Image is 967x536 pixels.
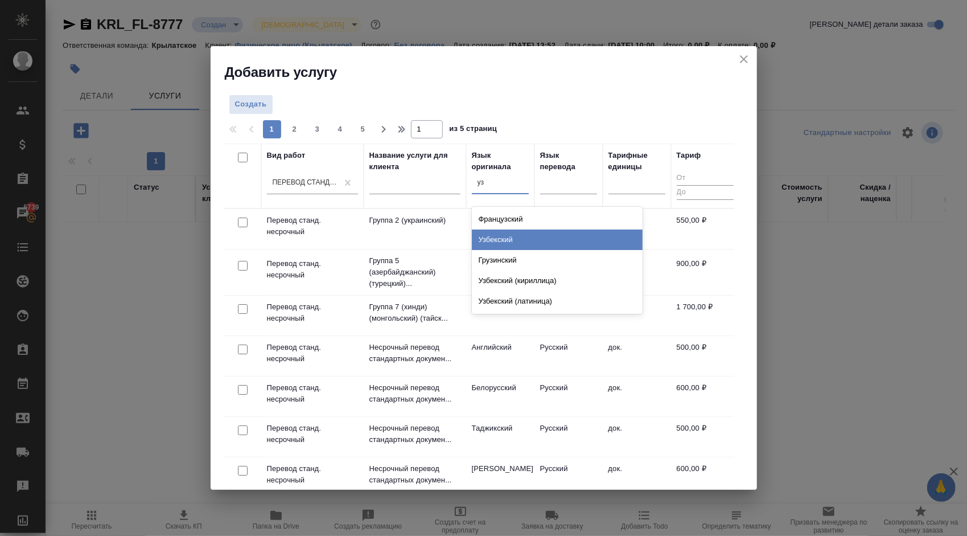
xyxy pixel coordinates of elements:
[534,296,603,335] td: Не указан
[273,178,339,188] div: Перевод станд. несрочный
[466,457,534,497] td: [PERSON_NAME]
[369,215,460,226] p: Группа 2 (украинский)
[671,296,739,335] td: 1 700,00 ₽
[534,457,603,497] td: Русский
[603,377,671,416] td: док.
[677,150,701,161] div: Тариф
[466,377,534,416] td: Белорусский
[369,301,460,324] p: Группа 7 (хинди) (монгольский) (тайск...
[229,95,273,114] button: Создать
[472,271,643,291] div: Узбекский (кириллица)
[354,120,372,138] button: 5
[534,377,603,416] td: Русский
[472,291,643,312] div: Узбекский (латиница)
[671,336,739,376] td: 500,00 ₽
[671,209,739,249] td: 550,00 ₽
[671,252,739,292] td: 900,00 ₽
[472,230,643,250] div: Узбекский
[472,209,643,230] div: Французский
[369,150,460,173] div: Название услуги для клиента
[608,150,665,173] div: Тарифные единицы
[331,120,349,138] button: 4
[534,336,603,376] td: Русский
[286,124,304,135] span: 2
[286,120,304,138] button: 2
[267,301,358,324] p: Перевод станд. несрочный
[267,342,358,365] p: Перевод станд. несрочный
[267,463,358,486] p: Перевод станд. несрочный
[466,336,534,376] td: Английский
[267,215,358,238] p: Перевод станд. несрочный
[369,463,460,486] p: Несрочный перевод стандартных докумен...
[267,258,358,281] p: Перевод станд. несрочный
[369,342,460,365] p: Несрочный перевод стандартных докумен...
[472,150,529,173] div: Язык оригинала
[466,296,534,335] td: Хинди
[267,150,306,161] div: Вид работ
[466,417,534,457] td: Таджикский
[369,255,460,289] p: Группа 5 (азербайджанский) (турецкий)...
[603,336,671,376] td: док.
[450,122,497,138] span: из 5 страниц
[308,120,327,138] button: 3
[671,417,739,457] td: 500,00 ₽
[267,382,358,405] p: Перевод станд. несрочный
[677,185,734,199] input: До
[603,417,671,457] td: док.
[735,51,752,68] button: close
[466,252,534,292] td: Азербайджанский
[369,382,460,405] p: Несрочный перевод стандартных докумен...
[540,150,597,173] div: Язык перевода
[308,124,327,135] span: 3
[534,417,603,457] td: Русский
[671,457,739,497] td: 600,00 ₽
[603,296,671,335] td: док.
[331,124,349,135] span: 4
[225,63,757,81] h2: Добавить услугу
[603,457,671,497] td: док.
[466,209,534,249] td: Украинский
[354,124,372,135] span: 5
[671,377,739,416] td: 600,00 ₽
[369,423,460,445] p: Несрочный перевод стандартных докумен...
[235,98,267,111] span: Создать
[677,171,734,186] input: От
[267,423,358,445] p: Перевод станд. несрочный
[472,250,643,271] div: Грузинский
